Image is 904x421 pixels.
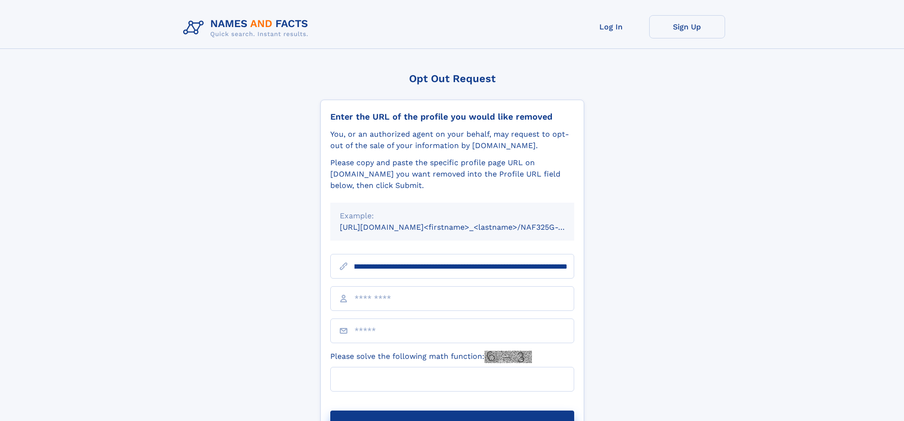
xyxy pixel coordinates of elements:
[649,15,725,38] a: Sign Up
[330,351,532,363] label: Please solve the following math function:
[340,223,592,232] small: [URL][DOMAIN_NAME]<firstname>_<lastname>/NAF325G-xxxxxxxx
[330,129,574,151] div: You, or an authorized agent on your behalf, may request to opt-out of the sale of your informatio...
[573,15,649,38] a: Log In
[179,15,316,41] img: Logo Names and Facts
[330,112,574,122] div: Enter the URL of the profile you would like removed
[330,157,574,191] div: Please copy and paste the specific profile page URL on [DOMAIN_NAME] you want removed into the Pr...
[340,210,565,222] div: Example:
[320,73,584,84] div: Opt Out Request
